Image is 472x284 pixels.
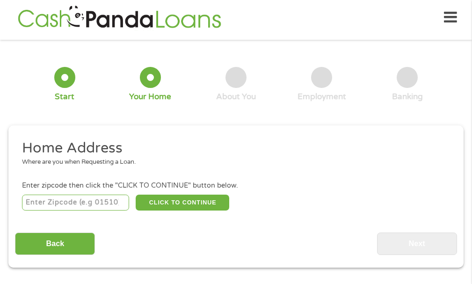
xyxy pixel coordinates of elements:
div: Your Home [129,92,171,102]
div: Start [55,92,74,102]
img: GetLoanNow Logo [15,4,224,31]
button: CLICK TO CONTINUE [136,195,229,211]
div: Enter zipcode then click the "CLICK TO CONTINUE" button below. [22,181,450,191]
input: Enter Zipcode (e.g 01510) [22,195,129,211]
div: About You [216,92,256,102]
div: Employment [298,92,346,102]
div: Banking [392,92,423,102]
div: Where are you when Requesting a Loan. [22,158,443,167]
input: Back [15,233,95,255]
h2: Home Address [22,139,443,158]
input: Next [377,233,457,255]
